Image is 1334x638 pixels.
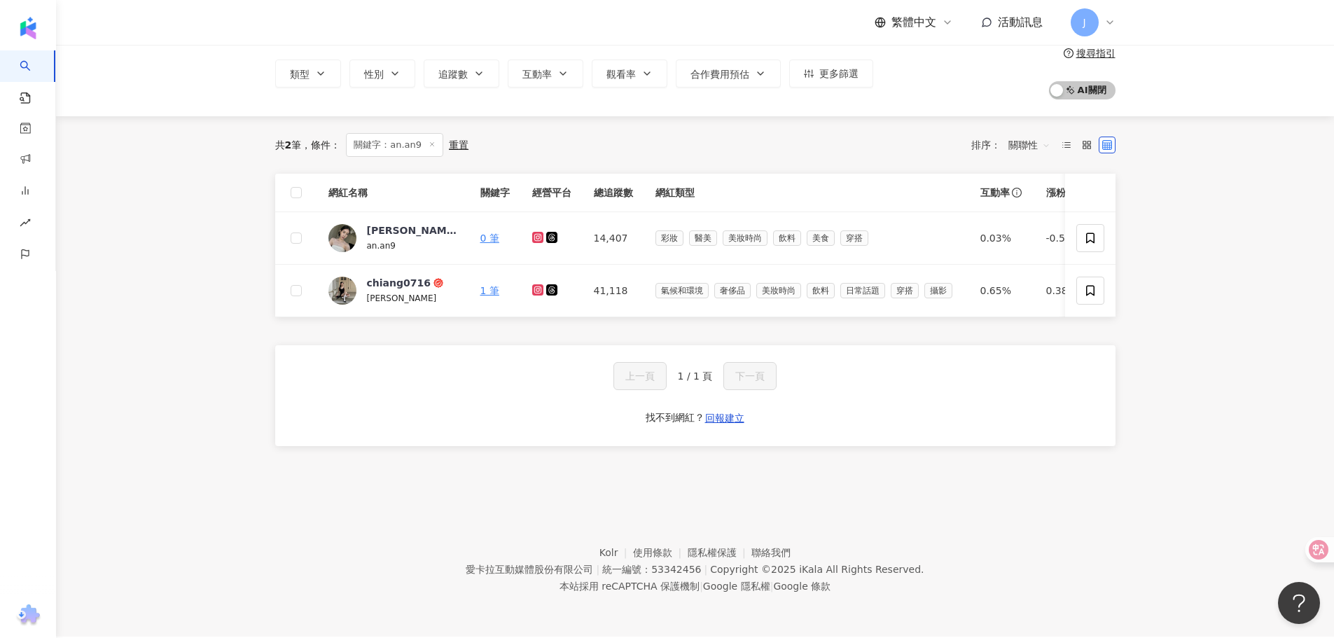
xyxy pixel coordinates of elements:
th: 網紅名稱 [317,174,469,212]
div: 0.65% [980,283,1024,298]
span: 穿搭 [840,230,868,246]
span: | [700,581,703,592]
span: 關鍵字：an.an9 [346,133,443,157]
span: | [770,581,774,592]
button: 類型 [275,60,341,88]
span: | [596,564,599,575]
button: 追蹤數 [424,60,499,88]
div: 排序： [971,134,1058,156]
img: KOL Avatar [328,224,356,252]
span: 關聯性 [1008,134,1050,156]
th: 網紅類型 [644,174,969,212]
a: 聯絡我們 [751,547,791,558]
span: 活動訊息 [998,15,1043,29]
span: 奢侈品 [714,283,751,298]
a: 1 筆 [480,285,499,296]
th: 關鍵字 [469,174,521,212]
div: 找不到網紅？ [646,411,704,425]
div: Copyright © 2025 All Rights Reserved. [710,564,924,575]
span: 2 [285,139,292,151]
span: 合作費用預估 [690,69,749,80]
img: logo icon [17,17,39,39]
span: 穿搭 [891,283,919,298]
div: 愛卡拉互動媒體股份有限公司 [466,564,593,575]
span: 觀看率 [606,69,636,80]
a: search [20,50,48,105]
a: KOL Avatar[PERSON_NAME]an.an9 [328,223,458,253]
div: 共 筆 [275,139,302,151]
span: 日常話題 [840,283,885,298]
span: question-circle [1064,48,1074,58]
span: 美妝時尚 [723,230,767,246]
div: 搜尋指引 [1076,48,1116,59]
div: 0.38% [1046,283,1090,298]
a: 使用條款 [633,547,688,558]
td: 14,407 [583,212,644,265]
a: iKala [799,564,823,575]
img: KOL Avatar [328,277,356,305]
span: 追蹤數 [438,69,468,80]
span: 條件 ： [301,139,340,151]
div: -0.52% [1046,230,1090,246]
button: 性別 [349,60,415,88]
a: Kolr [599,547,633,558]
button: 互動率 [508,60,583,88]
button: 更多篩選 [789,60,873,88]
a: Google 隱私權 [703,581,770,592]
button: 上一頁 [613,362,667,390]
span: 美妝時尚 [756,283,801,298]
span: rise [20,209,31,240]
th: 經營平台 [521,174,583,212]
span: 飲料 [773,230,801,246]
span: 飲料 [807,283,835,298]
span: 氣候和環境 [655,283,709,298]
div: 0.03% [980,230,1024,246]
span: 更多篩選 [819,68,859,79]
span: 互動率 [980,186,1010,200]
th: 總追蹤數 [583,174,644,212]
span: 攝影 [924,283,952,298]
div: chiang0716 [367,276,431,290]
span: an.an9 [367,241,396,251]
button: 下一頁 [723,362,777,390]
span: 1 / 1 頁 [678,370,713,382]
span: 美食 [807,230,835,246]
span: 互動率 [522,69,552,80]
iframe: Help Scout Beacon - Open [1278,582,1320,624]
a: 隱私權保護 [688,547,752,558]
span: 類型 [290,69,310,80]
a: 0 筆 [480,233,499,244]
div: 統一編號：53342456 [602,564,701,575]
span: [PERSON_NAME] [367,293,437,303]
span: 性別 [364,69,384,80]
span: | [704,564,707,575]
td: 41,118 [583,265,644,317]
img: chrome extension [15,604,42,627]
span: J [1083,15,1085,30]
span: 回報建立 [705,412,744,424]
span: 彩妝 [655,230,683,246]
button: 合作費用預估 [676,60,781,88]
span: 繁體中文 [891,15,936,30]
span: 本站採用 reCAPTCHA 保護機制 [560,578,831,595]
span: 漲粉率 [1046,186,1076,200]
button: 回報建立 [704,407,745,429]
div: [PERSON_NAME] [367,223,458,237]
span: 醫美 [689,230,717,246]
button: 觀看率 [592,60,667,88]
a: KOL Avatarchiang0716[PERSON_NAME] [328,276,458,305]
div: 重置 [449,139,468,151]
span: info-circle [1010,186,1024,200]
a: Google 條款 [773,581,831,592]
